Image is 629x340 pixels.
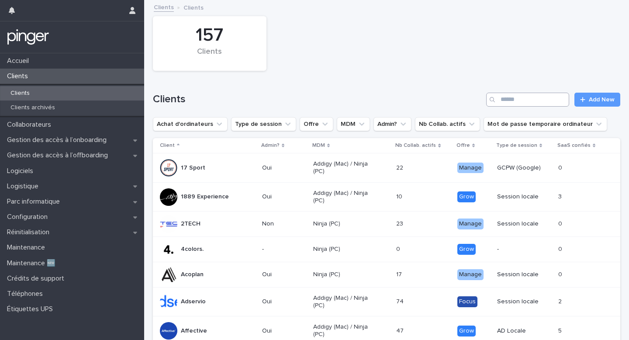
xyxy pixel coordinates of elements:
p: Type de session [496,141,537,150]
p: Affective [181,327,207,335]
input: Search [486,93,569,107]
button: Nb Collab. actifs [415,117,480,131]
p: Adservio [181,298,206,305]
p: Ninja (PC) [313,271,376,278]
p: Oui [262,271,306,278]
p: Gestion des accès à l’onboarding [3,136,114,144]
p: 0 [396,244,402,253]
p: Clients [3,90,37,97]
p: 2 [558,296,563,305]
button: Offre [300,117,333,131]
button: Mot de passe temporaire ordinateur [484,117,607,131]
h1: Clients [153,93,483,106]
p: 10 [396,191,404,201]
p: Réinitialisation [3,228,56,236]
p: Oui [262,164,306,172]
tr: 1889 ExperienceOuiAddigy (Mac) / Ninja (PC)1010 GrowSession locale33 [153,182,620,212]
p: 5 [558,326,563,335]
p: Clients [183,2,204,12]
p: Étiquettes UPS [3,305,60,313]
p: Client [160,141,175,150]
p: 22 [396,163,405,172]
p: - [497,246,551,253]
div: 157 [168,24,252,46]
tr: AcoplanOuiNinja (PC)1717 ManageSession locale00 [153,262,620,287]
p: Admin? [261,141,280,150]
img: mTgBEunGTSyRkCgitkcU [7,28,49,46]
p: 0 [558,244,564,253]
p: Session locale [497,220,551,228]
tr: 17 SportOuiAddigy (Mac) / Ninja (PC)2222 ManageGCPW (Google)00 [153,153,620,183]
tr: 4colors.-Ninja (PC)00 Grow-00 [153,237,620,262]
p: Parc informatique [3,198,67,206]
p: 0 [558,219,564,228]
p: Session locale [497,298,551,305]
p: Configuration [3,213,55,221]
div: Focus [457,296,477,307]
p: 0 [558,163,564,172]
p: Téléphones [3,290,50,298]
p: AD Locale [497,327,551,335]
p: Oui [262,298,306,305]
p: Maintenance [3,243,52,252]
p: Addigy (Mac) / Ninja (PC) [313,190,376,205]
p: Gestion des accès à l’offboarding [3,151,115,160]
p: Ninja (PC) [313,246,376,253]
p: 17 Sport [181,164,205,172]
p: Session locale [497,193,551,201]
p: Acoplan [181,271,204,278]
a: Clients [154,2,174,12]
a: Add New [574,93,620,107]
p: 23 [396,219,405,228]
button: MDM [337,117,370,131]
p: Nb Collab. actifs [395,141,436,150]
p: 1889 Experience [181,193,229,201]
p: 74 [396,296,405,305]
div: Grow [457,326,476,337]
div: Grow [457,191,476,202]
p: 4colors. [181,246,204,253]
button: Achat d'ordinateurs [153,117,228,131]
p: Crédits de support [3,274,71,283]
p: Logiciels [3,167,40,175]
p: SaaS confiés [557,141,591,150]
div: Manage [457,219,484,229]
div: Manage [457,163,484,173]
p: Collaborateurs [3,121,58,129]
button: Admin? [373,117,411,131]
p: 3 [558,191,563,201]
p: Oui [262,327,306,335]
div: Grow [457,244,476,255]
p: GCPW (Google) [497,164,551,172]
p: 47 [396,326,405,335]
p: 0 [558,269,564,278]
div: Clients [168,47,252,66]
p: Session locale [497,271,551,278]
p: Non [262,220,306,228]
p: Clients archivés [3,104,62,111]
p: 17 [396,269,404,278]
span: Add New [589,97,615,103]
p: Oui [262,193,306,201]
p: Clients [3,72,35,80]
p: Addigy (Mac) / Ninja (PC) [313,295,376,309]
p: Offre [456,141,470,150]
p: Addigy (Mac) / Ninja (PC) [313,160,376,175]
p: - [262,246,306,253]
p: MDM [312,141,325,150]
p: Ninja (PC) [313,220,376,228]
button: Type de session [231,117,296,131]
p: 2TECH [181,220,200,228]
p: Accueil [3,57,36,65]
p: Logistique [3,182,45,191]
p: Addigy (Mac) / Ninja (PC) [313,323,376,338]
tr: 2TECHNonNinja (PC)2323 ManageSession locale00 [153,212,620,237]
div: Manage [457,269,484,280]
p: Maintenance 🆕 [3,259,62,267]
tr: AdservioOuiAddigy (Mac) / Ninja (PC)7474 FocusSession locale22 [153,287,620,316]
